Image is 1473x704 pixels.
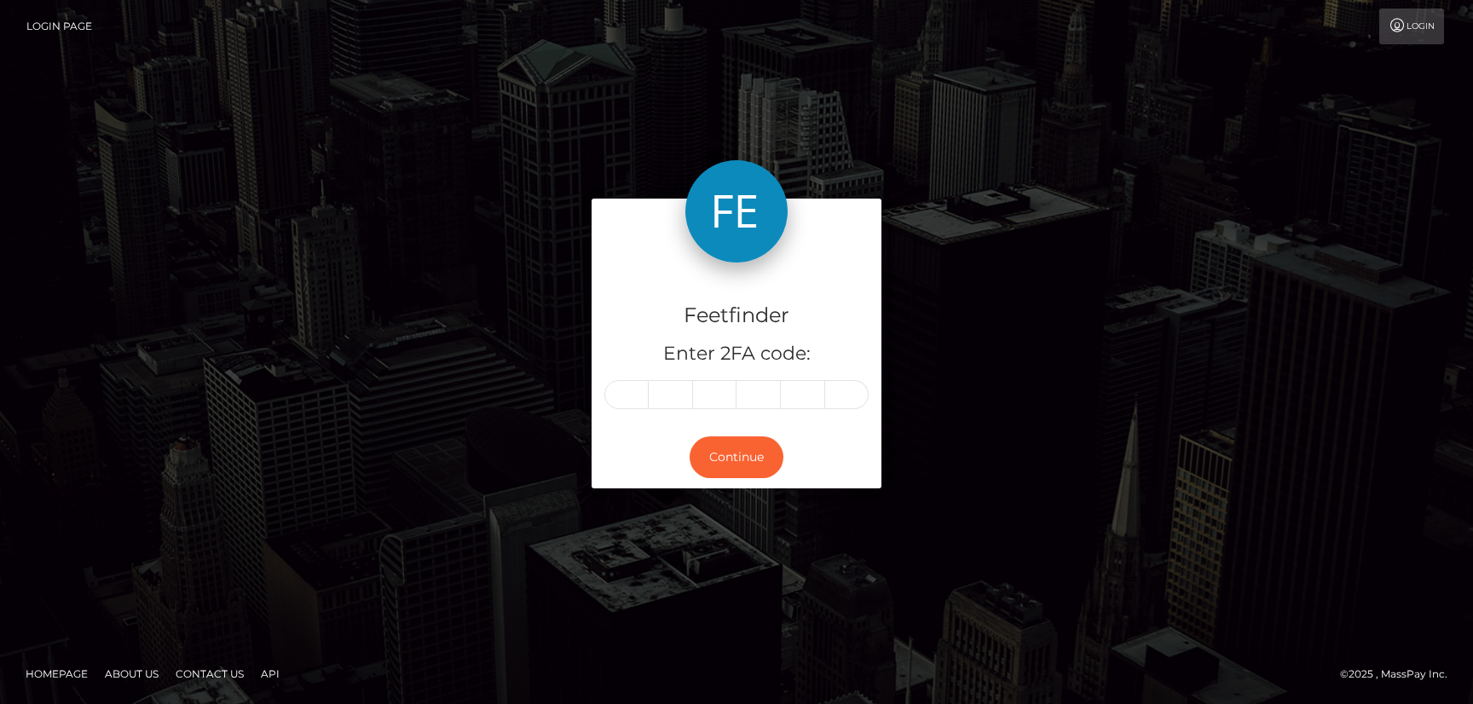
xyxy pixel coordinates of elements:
[254,661,286,687] a: API
[169,661,251,687] a: Contact Us
[604,341,869,367] h5: Enter 2FA code:
[690,436,783,478] button: Continue
[98,661,165,687] a: About Us
[1379,9,1444,44] a: Login
[1340,665,1460,684] div: © 2025 , MassPay Inc.
[26,9,92,44] a: Login Page
[604,301,869,331] h4: Feetfinder
[685,160,788,263] img: Feetfinder
[19,661,95,687] a: Homepage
